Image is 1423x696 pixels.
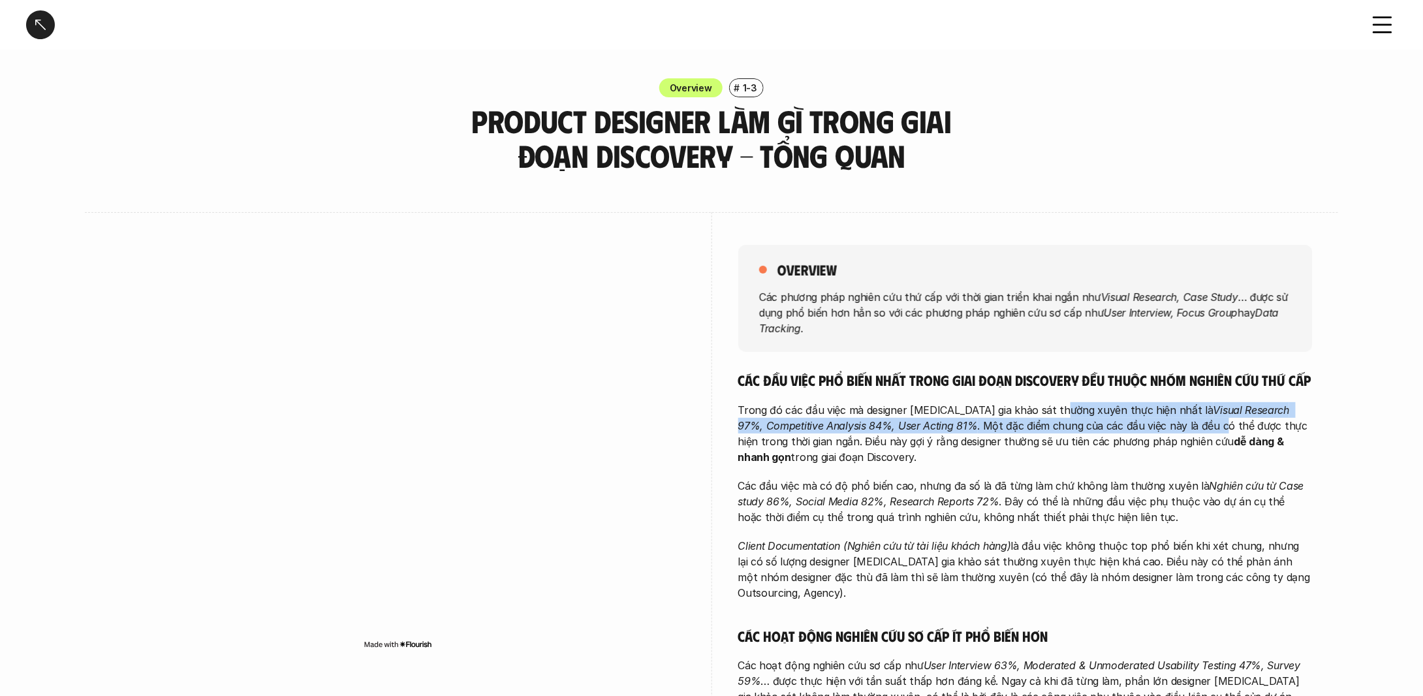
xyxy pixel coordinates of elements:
p: Trong đó các đầu việc mà designer [MEDICAL_DATA] gia khảo sát thường xuyên thực hiện nhất là . Mộ... [738,402,1313,465]
em: User Interview 63%, Moderated & Unmoderated Usability Testing 47%, Survey 59% [738,659,1304,688]
p: Các phương pháp nghiên cứu thứ cấp với thời gian triển khai ngắn như … được sử dụng phổ biến hơn ... [759,289,1292,336]
h5: overview [777,261,837,279]
strong: dễ dàng & nhanh gọn [738,435,1287,464]
iframe: Interactive or visual content [111,245,685,637]
em: Visual Research, Case Study [1101,290,1238,303]
h5: Các hoạt động nghiên cứu sơ cấp ít phổ biến hơn [738,627,1313,645]
p: Các đầu việc mà có độ phổ biến cao, nhưng đa số là đã từng làm chứ không làm thường xuyên là . Đâ... [738,478,1313,525]
p: 1-3 [743,81,757,95]
p: Overview [670,81,712,95]
em: Nghiên cứu từ Case study 86%, Social Media 82%, Research Reports 72% [738,479,1307,508]
img: Made with Flourish [364,639,432,650]
p: là đầu việc không thuộc top phổ biến khi xét chung, nhưng lại có số lượng designer [MEDICAL_DATA]... [738,538,1313,601]
em: Data Tracking. [759,306,1282,334]
h3: Product Designer làm gì trong giai đoạn Discovery - Tổng quan [434,104,989,173]
em: User Interview, Focus Group [1104,306,1238,319]
h6: # [734,83,740,93]
em: Visual Research 97%, Competitive Analysis 84%, User Acting 81% [738,403,1293,432]
em: Client Documentation (Nghiên cứu từ tài liệu khách hàng) [738,539,1011,552]
h5: Các đầu việc phổ biến nhất trong giai đoạn Discovery đều thuộc nhóm nghiên cứu thứ cấp [738,371,1313,389]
